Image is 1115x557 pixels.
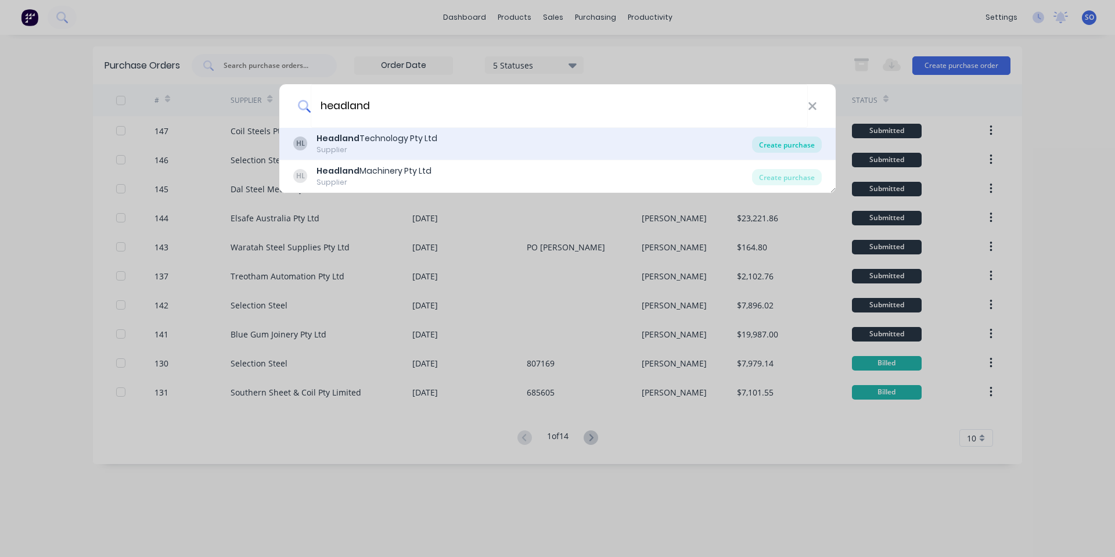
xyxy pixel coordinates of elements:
[293,136,307,150] div: HL
[311,84,808,128] input: Enter a supplier name to create a new order...
[293,169,307,183] div: HL
[316,165,359,177] b: Headland
[752,169,822,185] div: Create purchase
[316,132,437,145] div: Technology Pty Ltd
[316,165,431,177] div: Machinery Pty Ltd
[316,177,431,188] div: Supplier
[316,132,359,144] b: Headland
[752,136,822,153] div: Create purchase
[316,145,437,155] div: Supplier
